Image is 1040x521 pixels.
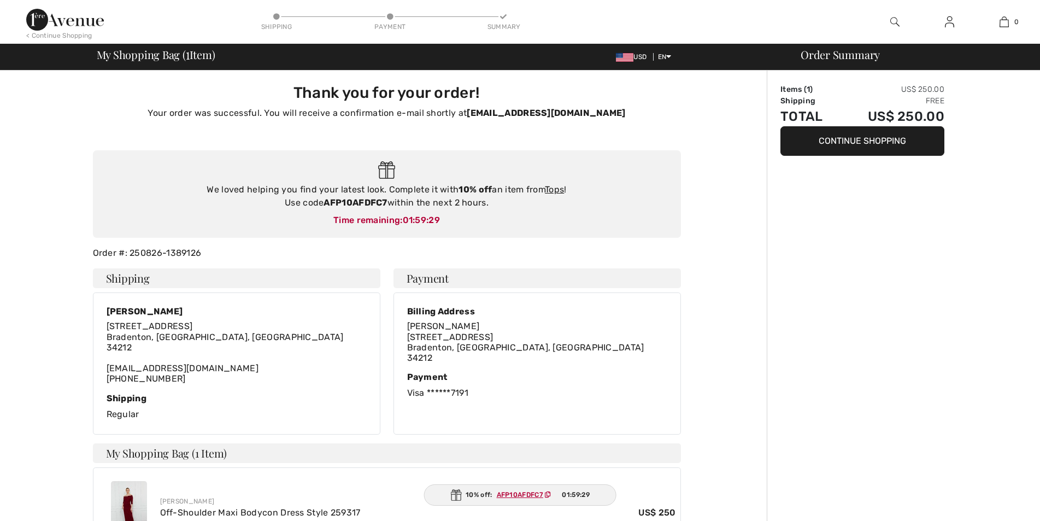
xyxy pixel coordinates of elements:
span: 1 [186,46,190,61]
div: Order Summary [788,49,1033,60]
button: Continue Shopping [780,126,944,156]
span: My Shopping Bag ( Item) [97,49,215,60]
p: Your order was successful. You will receive a confirmation e-mail shortly at [99,107,674,120]
td: Total [780,107,839,126]
ins: AFP10AFDFC7 [497,491,543,499]
img: US Dollar [616,53,633,62]
td: Shipping [780,95,839,107]
span: USD [616,53,651,61]
strong: 10% off [459,184,492,195]
img: My Bag [1000,15,1009,28]
span: 0 [1014,17,1019,27]
span: 1 [807,85,810,94]
div: Payment [374,22,407,32]
td: US$ 250.00 [839,107,944,126]
span: US$ 250 [638,506,675,519]
span: [PERSON_NAME] [407,321,480,331]
a: Tops [545,184,564,195]
div: Summary [487,22,520,32]
strong: [EMAIL_ADDRESS][DOMAIN_NAME] [467,108,625,118]
td: US$ 250.00 [839,84,944,95]
div: Time remaining: [104,214,670,227]
div: [PERSON_NAME] [107,306,344,317]
strong: AFP10AFDFC7 [324,197,387,208]
div: Billing Address [407,306,644,317]
div: 10% off: [424,484,616,506]
span: [STREET_ADDRESS] Bradenton, [GEOGRAPHIC_DATA], [GEOGRAPHIC_DATA] 34212 [107,321,344,352]
img: My Info [945,15,954,28]
span: 01:59:29 [562,490,589,500]
img: Gift.svg [450,489,461,501]
a: Off-Shoulder Maxi Bodycon Dress Style 259317 [160,507,361,518]
h4: Payment [393,268,681,288]
span: EN [658,53,672,61]
div: [PERSON_NAME] [160,496,676,506]
a: 0 [977,15,1031,28]
img: search the website [890,15,900,28]
div: Regular [107,393,367,421]
span: 01:59:29 [403,215,440,225]
div: [EMAIL_ADDRESS][DOMAIN_NAME] [PHONE_NUMBER] [107,321,344,384]
div: We loved helping you find your latest look. Complete it with an item from ! Use code within the n... [104,183,670,209]
img: 1ère Avenue [26,9,104,31]
h4: My Shopping Bag (1 Item) [93,443,681,463]
h4: Shipping [93,268,380,288]
td: Items ( ) [780,84,839,95]
img: Gift.svg [378,161,395,179]
div: Shipping [107,393,367,403]
h3: Thank you for your order! [99,84,674,102]
span: [STREET_ADDRESS] Bradenton, [GEOGRAPHIC_DATA], [GEOGRAPHIC_DATA] 34212 [407,332,644,363]
a: Sign In [936,15,963,29]
div: < Continue Shopping [26,31,92,40]
td: Free [839,95,944,107]
div: Payment [407,372,667,382]
div: Shipping [260,22,293,32]
div: Order #: 250826-1389126 [86,247,688,260]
